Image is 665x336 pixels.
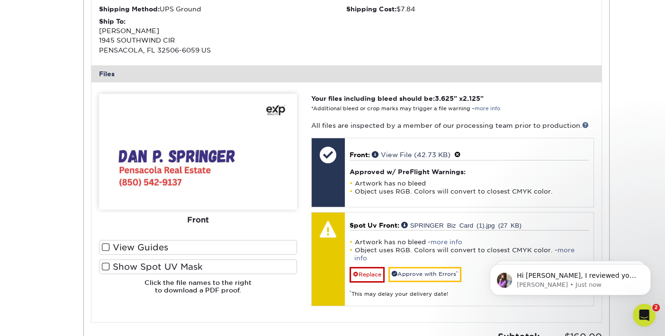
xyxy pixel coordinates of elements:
div: $7.84 [346,4,594,14]
div: [PERSON_NAME] 1945 SOUTHWIND CIR PENSACOLA, FL 32506-6059 US [99,17,347,55]
li: Object uses RGB. Colors will convert to closest CMYK color. - [350,246,589,262]
iframe: Intercom notifications message [476,244,665,310]
a: more info [354,247,575,262]
h6: Click the file names to the right to download a PDF proof. [99,279,297,302]
label: Show Spot UV Mask [99,259,297,274]
span: Spot Uv Front: [350,221,399,229]
li: Artwork has no bleed [350,179,589,187]
h4: Approved w/ PreFlight Warnings: [350,168,589,176]
strong: Shipping Cost: [346,5,396,13]
a: Replace [350,267,385,282]
p: Message from Erica, sent Just now [41,36,163,45]
span: Hi [PERSON_NAME], I reviewed your email and the notes from our Processing team. They shared these... [41,27,163,232]
div: UPS Ground [99,4,347,14]
strong: Your files including bleed should be: " x " [311,95,484,102]
span: 3.625 [435,95,454,102]
span: Front: [350,151,370,159]
a: SPRINGER Biz Card (1).jpg (27 KB) [401,221,521,228]
div: Files [91,65,602,82]
small: *Additional bleed or crop marks may trigger a file warning – [311,106,500,112]
li: Object uses RGB. Colors will convert to closest CMYK color. [350,187,589,195]
li: Artwork has no bleed - [350,238,589,246]
a: View File (42.73 KB) [372,151,450,159]
div: This may delay your delivery date! [350,283,589,298]
div: Front [99,210,297,230]
p: All files are inspected by a member of our processing team prior to production. [311,121,594,130]
iframe: Intercom live chat [633,304,656,327]
span: 2.125 [463,95,480,102]
a: more info [475,106,500,112]
strong: Shipping Method: [99,5,160,13]
span: 2 [652,304,660,311]
a: Approve with Errors* [388,267,461,282]
strong: Ship To: [99,18,126,25]
a: more info [431,239,462,246]
label: View Guides [99,240,297,255]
